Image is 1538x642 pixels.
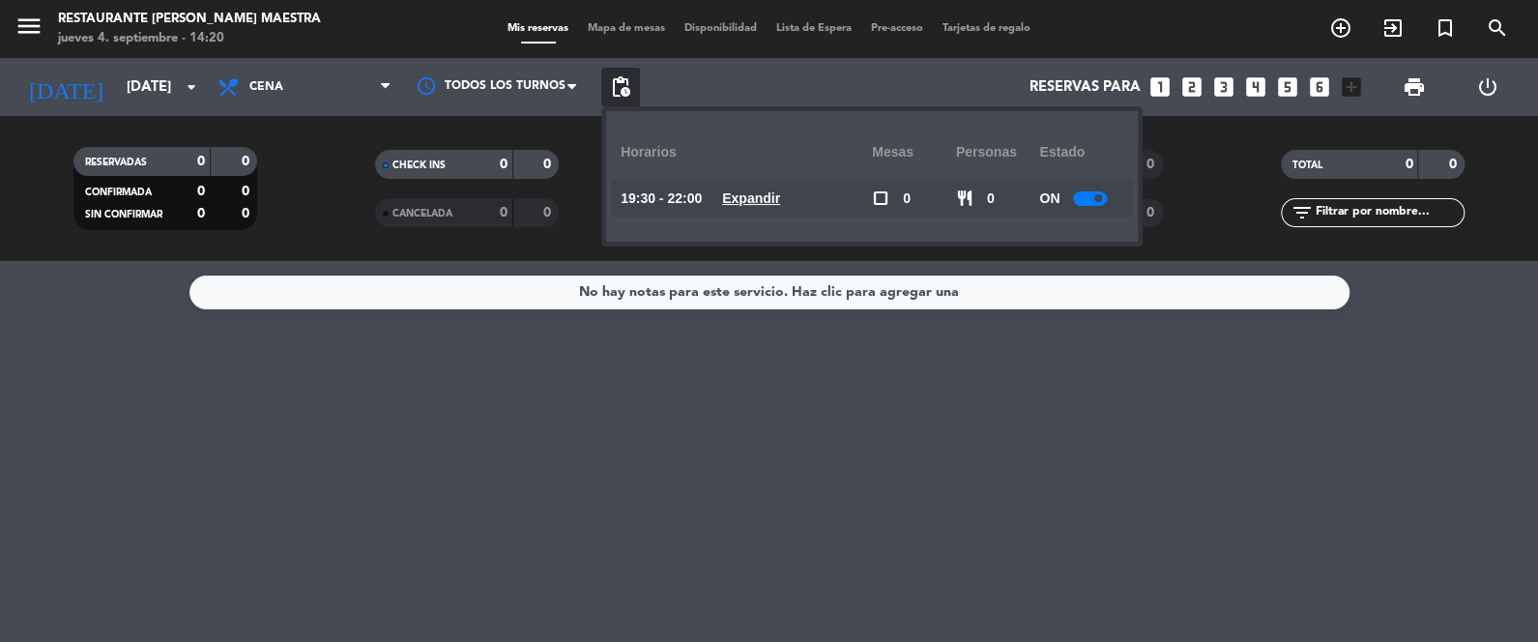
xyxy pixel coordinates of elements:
span: TOTAL [1292,160,1322,170]
div: personas [956,126,1040,179]
strong: 0 [197,207,205,220]
div: Mesas [872,126,956,179]
div: No hay notas para este servicio. Haz clic para agregar una [579,281,959,304]
span: Reservas para [1030,79,1141,96]
span: Disponibilidad [675,23,767,34]
strong: 0 [197,185,205,198]
span: Tarjetas de regalo [933,23,1040,34]
strong: 0 [500,206,508,219]
div: jueves 4. septiembre - 14:20 [58,29,321,48]
strong: 0 [1146,206,1158,219]
i: arrow_drop_down [180,75,203,99]
span: Cena [249,80,283,94]
span: ON [1039,188,1059,210]
span: CANCELADA [392,209,452,219]
span: CONFIRMADA [85,188,152,197]
span: 19:30 - 22:00 [621,188,702,210]
i: looks_two [1179,74,1204,100]
i: power_settings_new [1475,75,1498,99]
i: looks_5 [1275,74,1300,100]
u: Expandir [722,190,780,206]
i: turned_in_not [1434,16,1457,40]
strong: 0 [242,185,253,198]
span: print [1403,75,1426,99]
span: Pre-acceso [861,23,933,34]
i: add_circle_outline [1329,16,1352,40]
i: looks_6 [1307,74,1332,100]
strong: 0 [543,206,555,219]
div: Restaurante [PERSON_NAME] Maestra [58,10,321,29]
div: LOG OUT [1450,58,1523,116]
span: pending_actions [609,75,632,99]
i: menu [15,12,44,41]
i: search [1486,16,1509,40]
strong: 0 [500,158,508,171]
strong: 0 [1405,158,1412,171]
i: exit_to_app [1381,16,1405,40]
span: RESERVADAS [85,158,147,167]
span: Mis reservas [498,23,578,34]
span: check_box_outline_blank [872,190,889,207]
i: [DATE] [15,66,117,108]
span: SIN CONFIRMAR [85,210,162,219]
span: Lista de Espera [767,23,861,34]
i: filter_list [1291,201,1314,224]
strong: 0 [242,207,253,220]
i: looks_3 [1211,74,1236,100]
span: 0 [987,188,995,210]
div: Estado [1039,126,1123,179]
input: Filtrar por nombre... [1314,202,1464,223]
strong: 0 [242,155,253,168]
span: restaurant [956,190,973,207]
i: looks_4 [1243,74,1268,100]
strong: 0 [1146,158,1158,171]
div: Horarios [621,126,872,179]
i: add_box [1339,74,1364,100]
span: Mapa de mesas [578,23,675,34]
strong: 0 [1448,158,1460,171]
strong: 0 [543,158,555,171]
strong: 0 [197,155,205,168]
i: looks_one [1147,74,1173,100]
span: CHECK INS [392,160,446,170]
button: menu [15,12,44,47]
span: 0 [903,188,911,210]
